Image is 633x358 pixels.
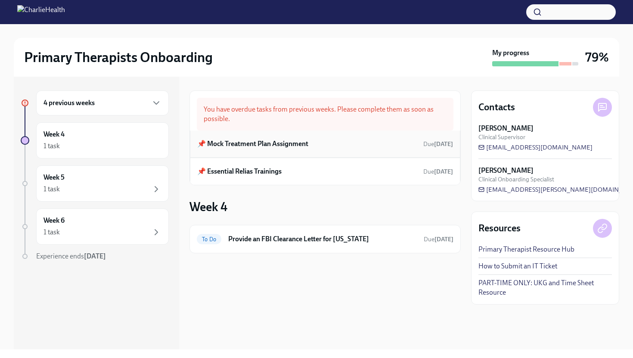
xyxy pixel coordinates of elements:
[424,235,453,243] span: September 11th, 2025 09:00
[197,137,453,150] a: 📌 Mock Treatment Plan AssignmentDue[DATE]
[24,49,213,66] h2: Primary Therapists Onboarding
[478,245,574,254] a: Primary Therapist Resource Hub
[21,209,169,245] a: Week 61 task
[197,167,282,176] h6: 📌 Essential Relias Trainings
[423,140,453,148] span: Due
[189,199,227,215] h3: Week 4
[21,165,169,202] a: Week 51 task
[423,140,453,148] span: August 15th, 2025 09:00
[478,124,534,133] strong: [PERSON_NAME]
[478,166,534,175] strong: [PERSON_NAME]
[21,122,169,159] a: Week 41 task
[197,165,453,178] a: 📌 Essential Relias TrainingsDue[DATE]
[228,234,417,244] h6: Provide an FBI Clearance Letter for [US_STATE]
[434,140,453,148] strong: [DATE]
[197,139,308,149] h6: 📌 Mock Treatment Plan Assignment
[478,278,612,297] a: PART-TIME ONLY: UKG and Time Sheet Resource
[43,184,60,194] div: 1 task
[36,90,169,115] div: 4 previous weeks
[478,222,521,235] h4: Resources
[43,98,95,108] h6: 4 previous weeks
[17,5,65,19] img: CharlieHealth
[423,168,453,175] span: Due
[36,252,106,260] span: Experience ends
[43,216,65,225] h6: Week 6
[197,232,453,246] a: To DoProvide an FBI Clearance Letter for [US_STATE]Due[DATE]
[197,236,221,243] span: To Do
[43,173,65,182] h6: Week 5
[434,168,453,175] strong: [DATE]
[478,175,554,184] span: Clinical Onboarding Specialist
[424,236,453,243] span: Due
[197,98,453,131] div: You have overdue tasks from previous weeks. Please complete them as soon as possible.
[43,130,65,139] h6: Week 4
[84,252,106,260] strong: [DATE]
[43,141,60,151] div: 1 task
[478,261,557,271] a: How to Submit an IT Ticket
[585,50,609,65] h3: 79%
[492,48,529,58] strong: My progress
[43,227,60,237] div: 1 task
[434,236,453,243] strong: [DATE]
[478,133,525,141] span: Clinical Supervisor
[478,143,593,152] a: [EMAIL_ADDRESS][DOMAIN_NAME]
[423,168,453,176] span: August 18th, 2025 09:00
[478,101,515,114] h4: Contacts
